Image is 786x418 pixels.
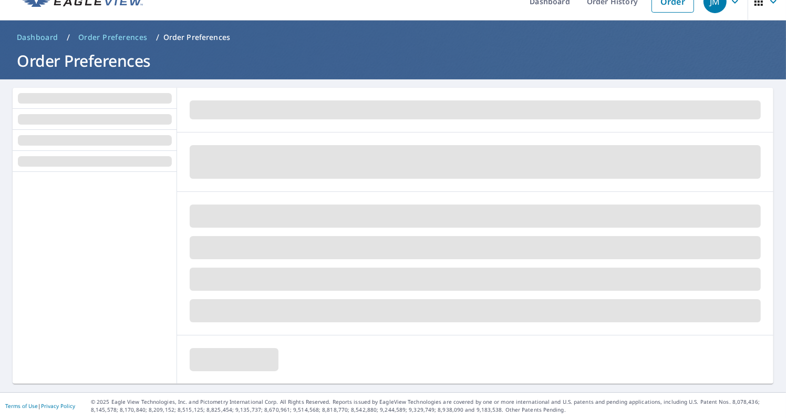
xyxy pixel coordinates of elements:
[78,32,148,43] span: Order Preferences
[17,32,58,43] span: Dashboard
[41,402,75,410] a: Privacy Policy
[91,398,781,414] p: © 2025 Eagle View Technologies, Inc. and Pictometry International Corp. All Rights Reserved. Repo...
[5,403,75,409] p: |
[163,32,230,43] p: Order Preferences
[13,88,177,172] div: tab-list
[13,29,773,46] nav: breadcrumb
[156,31,159,44] li: /
[67,31,70,44] li: /
[5,402,38,410] a: Terms of Use
[74,29,152,46] a: Order Preferences
[13,29,63,46] a: Dashboard
[13,50,773,72] h1: Order Preferences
